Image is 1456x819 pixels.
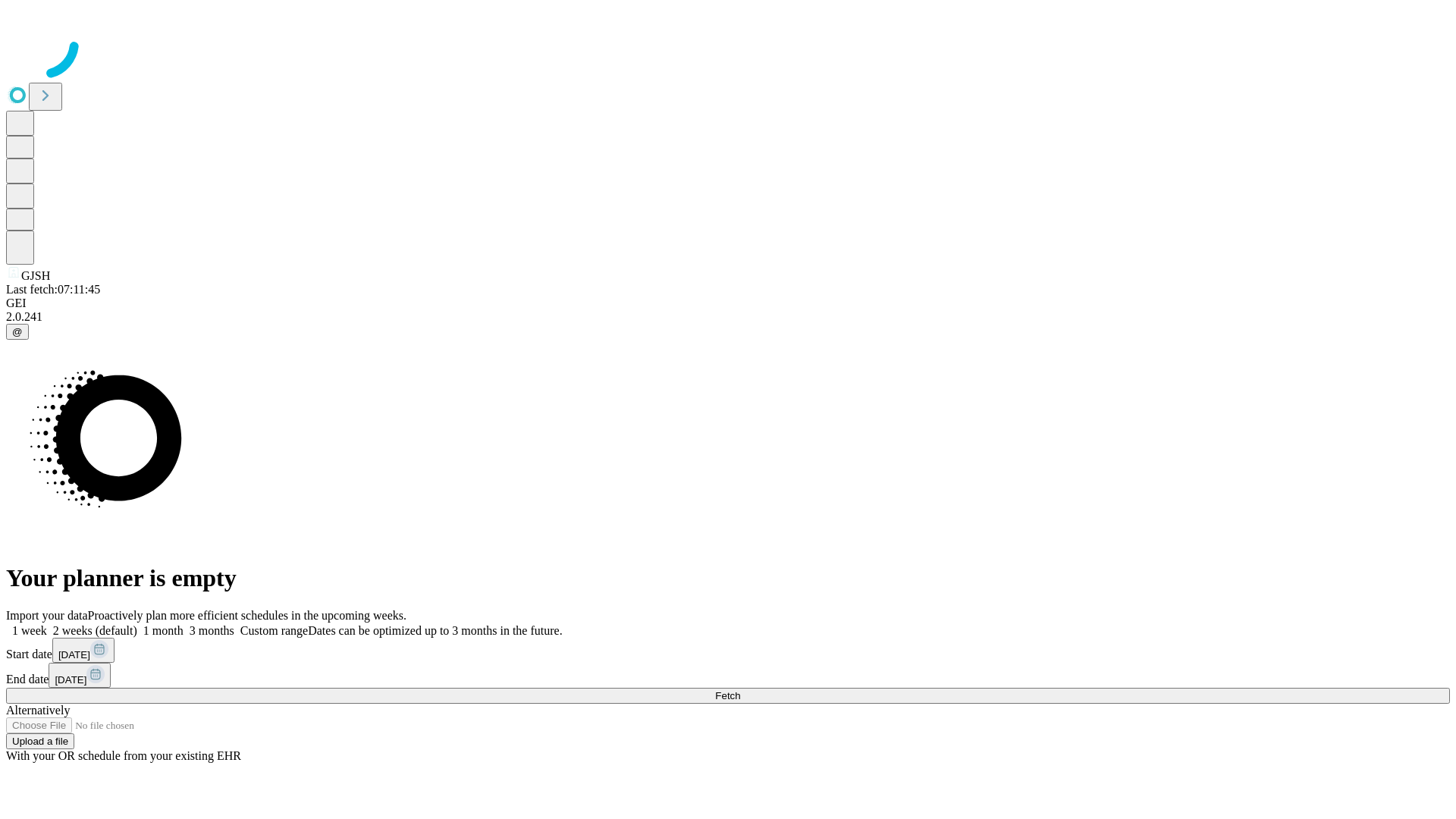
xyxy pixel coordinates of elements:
[55,674,86,686] span: [DATE]
[6,688,1450,704] button: Fetch
[49,663,111,688] button: [DATE]
[6,733,74,749] button: Upload a file
[190,624,234,637] span: 3 months
[6,638,1450,663] div: Start date
[6,297,1450,310] div: GEI
[52,638,115,663] button: [DATE]
[12,624,47,637] span: 1 week
[715,690,740,701] span: Fetch
[21,269,50,282] span: GJSH
[143,624,184,637] span: 1 month
[6,324,29,340] button: @
[6,283,100,296] span: Last fetch: 07:11:45
[6,663,1450,688] div: End date
[6,310,1450,324] div: 2.0.241
[58,649,90,661] span: [DATE]
[6,704,70,717] span: Alternatively
[240,624,308,637] span: Custom range
[6,564,1450,592] h1: Your planner is empty
[6,749,241,762] span: With your OR schedule from your existing EHR
[308,624,562,637] span: Dates can be optimized up to 3 months in the future.
[53,624,137,637] span: 2 weeks (default)
[88,609,406,622] span: Proactively plan more efficient schedules in the upcoming weeks.
[6,609,88,622] span: Import your data
[12,326,23,337] span: @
